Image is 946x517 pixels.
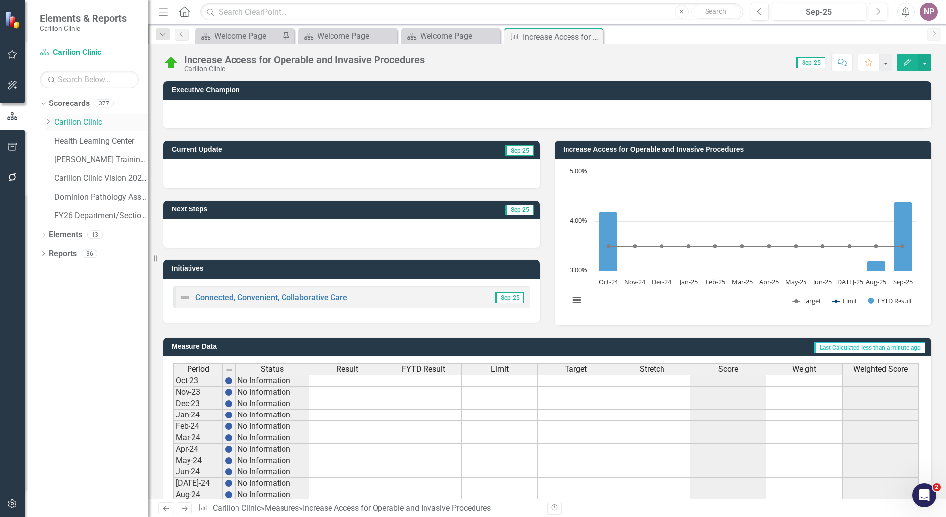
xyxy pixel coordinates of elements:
[772,3,866,21] button: Sep-25
[565,365,587,374] span: Target
[420,30,498,42] div: Welcome Page
[814,342,925,353] span: Last Calculated less than a minute ago
[718,365,738,374] span: Score
[225,479,233,487] img: BgCOk07PiH71IgAAAABJRU5ErkJggg==
[920,3,938,21] button: NP
[732,277,753,286] text: Mar-25
[236,432,309,444] td: No Information
[933,483,941,491] span: 2
[652,277,672,286] text: Dec-24
[173,375,223,387] td: Oct-23
[172,343,388,350] h3: Measure Data
[236,375,309,387] td: No Information
[796,57,825,68] span: Sep-25
[172,146,399,153] h3: Current Update
[336,365,358,374] span: Result
[835,277,863,286] text: [DATE]-25
[236,489,309,501] td: No Information
[624,277,646,286] text: Nov-24
[301,30,395,42] a: Welcome Page
[794,244,798,248] path: May-25, 3.5. Target.
[848,244,851,248] path: Jul-25, 3.5. Target.
[225,468,233,476] img: BgCOk07PiH71IgAAAABJRU5ErkJggg==
[706,277,725,286] text: Feb-25
[912,483,936,507] iframe: Intercom live chat
[54,155,148,166] a: [PERSON_NAME] Training Scorecard 8/23
[660,244,664,248] path: Dec-24, 3.5. Target.
[893,277,913,286] text: Sep-25
[195,293,347,302] a: Connected, Convenient, Collaborative Care
[236,410,309,421] td: No Information
[236,398,309,410] td: No Information
[40,47,139,58] a: Carilion Clinic
[214,30,280,42] div: Welcome Page
[404,30,498,42] a: Welcome Page
[40,71,139,88] input: Search Below...
[599,211,617,271] path: Oct-24, 4.2. FYTD Result.
[225,366,233,374] img: 8DAGhfEEPCf229AAAAAElFTkSuQmCC
[54,192,148,203] a: Dominion Pathology Associates
[505,205,534,215] span: Sep-25
[173,387,223,398] td: Nov-23
[225,434,233,442] img: BgCOk07PiH71IgAAAABJRU5ErkJggg==
[491,365,509,374] span: Limit
[54,136,148,147] a: Health Learning Center
[607,244,611,248] path: Oct-24, 3.5. Target.
[172,206,369,213] h3: Next Steps
[570,265,587,274] text: 3.00%
[225,445,233,453] img: BgCOk07PiH71IgAAAABJRU5ErkJggg==
[198,503,540,514] div: » »
[213,503,261,513] a: Carilion Clinic
[563,146,926,153] h3: Increase Access for Operable and Invasive Procedures
[868,296,913,305] button: Show FYTD Result
[54,210,148,222] a: FY26 Department/Section Example Scorecard
[184,65,425,73] div: Carilion Clinic
[691,5,741,19] button: Search
[785,277,806,286] text: May-25
[173,478,223,489] td: [DATE]-24
[173,466,223,478] td: Jun-24
[740,244,744,248] path: Mar-25, 3.5. Target.
[172,86,926,94] h3: Executive Champion
[40,24,127,32] small: Carilion Clinic
[713,244,717,248] path: Feb-25, 3.5. Target.
[198,30,280,42] a: Welcome Page
[867,261,886,271] path: Aug-25, 3.2. FYTD Result.
[570,293,584,307] button: View chart menu, Chart
[505,145,534,156] span: Sep-25
[570,166,587,175] text: 5.00%
[894,202,912,271] path: Sep-25, 4.4. FYTD Result.
[303,503,491,513] div: Increase Access for Operable and Invasive Procedures
[49,98,90,109] a: Scorecards
[225,388,233,396] img: BgCOk07PiH71IgAAAABJRU5ErkJggg==
[172,265,535,272] h3: Initiatives
[173,398,223,410] td: Dec-23
[402,365,445,374] span: FYTD Result
[163,55,179,71] img: On Target
[173,410,223,421] td: Jan-24
[866,277,886,286] text: Aug-25
[225,400,233,408] img: BgCOk07PiH71IgAAAABJRU5ErkJggg==
[173,489,223,501] td: Aug-24
[705,7,726,15] span: Search
[225,422,233,430] img: BgCOk07PiH71IgAAAABJRU5ErkJggg==
[49,229,82,241] a: Elements
[40,12,127,24] span: Elements & Reports
[833,296,857,305] button: Show Limit
[236,466,309,478] td: No Information
[236,444,309,455] td: No Information
[179,291,190,303] img: Not Defined
[87,231,103,239] div: 13
[225,491,233,499] img: BgCOk07PiH71IgAAAABJRU5ErkJggg==
[225,377,233,385] img: BgCOk07PiH71IgAAAABJRU5ErkJggg==
[49,248,77,259] a: Reports
[4,10,23,29] img: ClearPoint Strategy
[173,421,223,432] td: Feb-24
[236,478,309,489] td: No Information
[759,277,779,286] text: Apr-25
[767,244,771,248] path: Apr-25, 3.5. Target.
[225,457,233,465] img: BgCOk07PiH71IgAAAABJRU5ErkJggg==
[317,30,395,42] div: Welcome Page
[874,244,878,248] path: Aug-25, 3.5. Target.
[633,244,637,248] path: Nov-24, 3.5. Target.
